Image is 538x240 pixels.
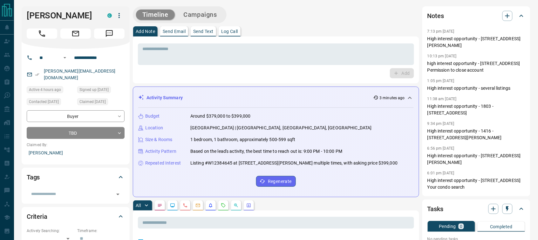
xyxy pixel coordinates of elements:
[77,98,125,107] div: Tue Aug 22 2023
[29,99,59,105] span: Contacted [DATE]
[27,148,125,158] p: [PERSON_NAME]
[427,201,525,217] div: Tasks
[145,136,173,143] p: Size & Rooms
[113,190,122,199] button: Open
[427,128,525,141] p: High interest opportunity - 1416 - [STREET_ADDRESS][PERSON_NAME]
[427,97,457,101] p: 11:38 am [DATE]
[94,29,125,39] span: Message
[27,172,40,182] h2: Tags
[427,146,454,151] p: 6:56 pm [DATE]
[27,170,125,185] div: Tags
[60,29,91,39] span: Email
[136,203,141,208] p: All
[27,10,98,21] h1: [PERSON_NAME]
[145,148,176,155] p: Activity Pattern
[27,127,125,139] div: TBD
[427,177,525,191] p: High interest opportunity - [STREET_ADDRESS] Your condo search
[157,203,162,208] svg: Notes
[195,203,201,208] svg: Emails
[27,98,74,107] div: Sat Sep 06 2025
[427,8,525,23] div: Notes
[427,85,525,92] p: High interest opportunity - several listings
[27,29,57,39] span: Call
[208,203,213,208] svg: Listing Alerts
[146,94,183,101] p: Activity Summary
[190,113,251,120] p: Around $379,000 to $399,000
[35,72,39,77] svg: Email Verified
[77,86,125,95] div: Tue Aug 22 2023
[27,211,47,222] h2: Criteria
[427,79,454,83] p: 1:05 pm [DATE]
[460,224,462,229] p: 0
[490,224,513,229] p: Completed
[427,11,444,21] h2: Notes
[183,203,188,208] svg: Calls
[27,110,125,122] div: Buyer
[77,228,125,234] p: Timeframe:
[44,68,116,80] a: [PERSON_NAME][EMAIL_ADDRESS][DOMAIN_NAME]
[136,29,155,34] p: Add Note
[427,60,525,74] p: high interest opportunity - [STREET_ADDRESS] Permission to close account
[193,29,214,34] p: Send Text
[234,203,239,208] svg: Opportunities
[427,171,454,175] p: 6:01 pm [DATE]
[138,92,414,104] div: Activity Summary3 minutes ago
[107,13,112,18] div: condos.ca
[380,95,405,101] p: 3 minutes ago
[190,160,398,166] p: Listing #W12384645 at [STREET_ADDRESS][PERSON_NAME] multiple times, with asking price $399,000
[145,113,160,120] p: Budget
[190,125,372,131] p: [GEOGRAPHIC_DATA] | [GEOGRAPHIC_DATA], [GEOGRAPHIC_DATA], [GEOGRAPHIC_DATA]
[27,142,125,148] p: Claimed By:
[27,86,74,95] div: Fri Sep 12 2025
[29,87,61,93] span: Active 4 hours ago
[27,228,74,234] p: Actively Searching:
[27,209,125,224] div: Criteria
[246,203,251,208] svg: Agent Actions
[145,125,163,131] p: Location
[439,224,456,229] p: Pending
[79,87,109,93] span: Signed up [DATE]
[145,160,181,166] p: Repeated Interest
[256,176,296,187] button: Regenerate
[427,204,443,214] h2: Tasks
[136,10,175,20] button: Timeline
[79,99,106,105] span: Claimed [DATE]
[427,29,454,34] p: 7:13 pm [DATE]
[190,148,342,155] p: Based on the lead's activity, the best time to reach out is: 9:00 PM - 10:00 PM
[427,36,525,49] p: High interest opportunity - [STREET_ADDRESS][PERSON_NAME]
[427,54,457,58] p: 10:13 pm [DATE]
[177,10,223,20] button: Campaigns
[221,29,238,34] p: Log Call
[221,203,226,208] svg: Requests
[163,29,186,34] p: Send Email
[427,103,525,116] p: High interest opportunity - 1803 - [STREET_ADDRESS]
[190,136,295,143] p: 1 bedroom, 1 bathroom, approximately 500-599 sqft
[61,54,69,62] button: Open
[427,152,525,166] p: High interest opportunity - [STREET_ADDRESS][PERSON_NAME]
[427,121,454,126] p: 9:34 pm [DATE]
[170,203,175,208] svg: Lead Browsing Activity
